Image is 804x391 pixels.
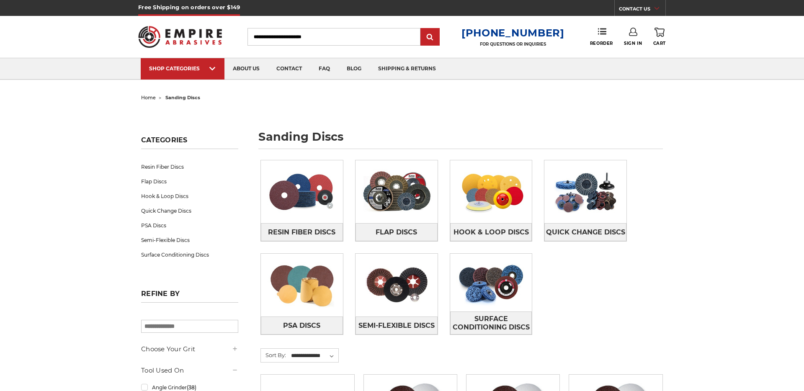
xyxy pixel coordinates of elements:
span: Reorder [590,41,613,46]
span: Flap Discs [376,225,417,239]
a: Quick Change Discs [141,203,238,218]
span: Semi-Flexible Discs [358,319,435,333]
a: shipping & returns [370,58,444,80]
select: Sort By: [290,350,338,362]
label: Sort By: [261,349,286,361]
h5: Categories [141,136,238,149]
a: Surface Conditioning Discs [141,247,238,262]
a: PSA Discs [261,316,343,334]
span: Surface Conditioning Discs [451,312,532,334]
span: (38) [187,384,196,391]
span: Cart [653,41,666,46]
div: SHOP CATEGORIES [149,65,216,72]
h5: Refine by [141,290,238,303]
img: Quick Change Discs [544,163,626,221]
a: Quick Change Discs [544,223,626,241]
a: [PHONE_NUMBER] [461,27,564,39]
p: FOR QUESTIONS OR INQUIRIES [461,41,564,47]
a: contact [268,58,310,80]
span: Hook & Loop Discs [454,225,529,239]
a: blog [338,58,370,80]
a: PSA Discs [141,218,238,233]
img: Resin Fiber Discs [261,163,343,221]
span: PSA Discs [283,319,320,333]
a: Surface Conditioning Discs [450,311,532,334]
a: Resin Fiber Discs [261,223,343,241]
a: home [141,95,156,100]
a: Hook & Loop Discs [450,223,532,241]
span: sanding discs [165,95,200,100]
a: Resin Fiber Discs [141,159,238,174]
a: Reorder [590,28,613,46]
h5: Choose Your Grit [141,344,238,354]
img: Empire Abrasives [138,21,222,53]
span: Sign In [624,41,642,46]
a: Flap Discs [141,174,238,189]
a: Cart [653,28,666,46]
input: Submit [422,29,438,46]
img: Surface Conditioning Discs [450,254,532,311]
a: about us [224,58,268,80]
a: Semi-Flexible Discs [356,316,438,334]
h1: sanding discs [258,131,663,149]
a: faq [310,58,338,80]
a: CONTACT US [619,4,665,16]
a: Semi-Flexible Discs [141,233,238,247]
span: Resin Fiber Discs [268,225,335,239]
a: Hook & Loop Discs [141,189,238,203]
img: Hook & Loop Discs [450,163,532,221]
img: Flap Discs [356,163,438,221]
span: Quick Change Discs [546,225,625,239]
img: Semi-Flexible Discs [356,256,438,314]
img: PSA Discs [261,256,343,314]
h5: Tool Used On [141,365,238,376]
a: Flap Discs [356,223,438,241]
